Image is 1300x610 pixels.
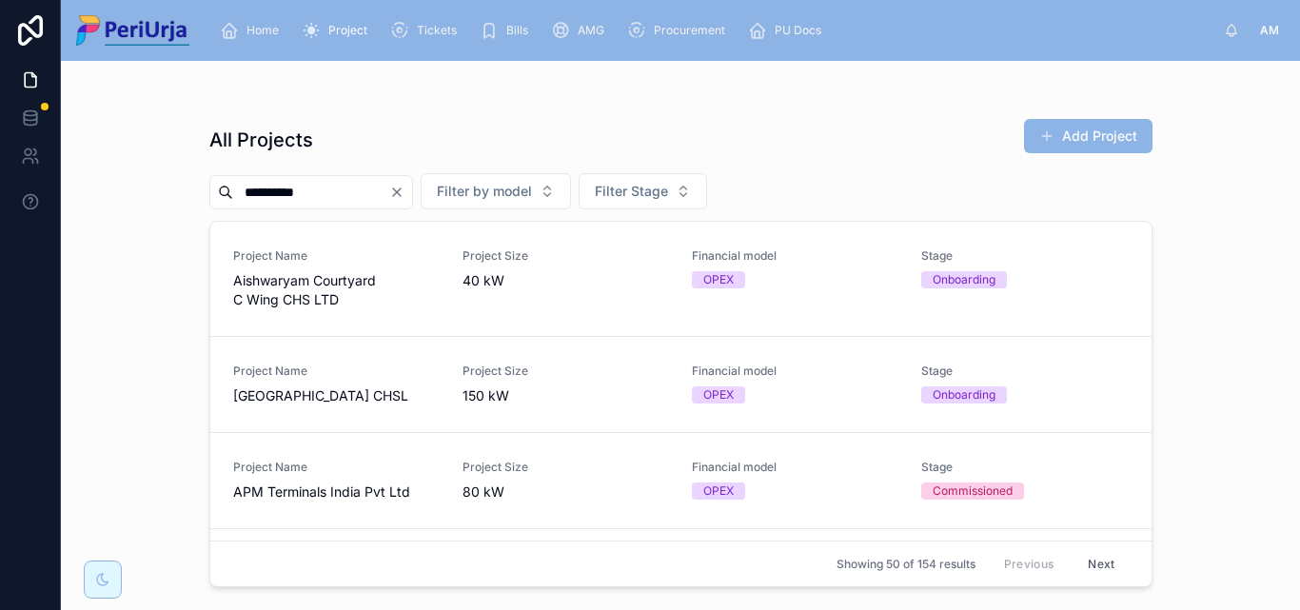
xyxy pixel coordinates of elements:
[389,185,412,200] button: Clear
[214,13,292,48] a: Home
[233,248,440,264] span: Project Name
[463,386,669,405] span: 150 kW
[421,173,571,209] button: Select Button
[775,23,821,38] span: PU Docs
[921,248,1128,264] span: Stage
[437,182,532,201] span: Filter by model
[233,460,440,475] span: Project Name
[1260,23,1279,38] span: AM
[692,460,898,475] span: Financial model
[506,23,528,38] span: Bills
[742,13,835,48] a: PU Docs
[1074,549,1128,579] button: Next
[692,364,898,379] span: Financial model
[579,173,707,209] button: Select Button
[417,23,457,38] span: Tickets
[933,271,995,288] div: Onboarding
[328,23,367,38] span: Project
[595,182,668,201] span: Filter Stage
[703,482,734,500] div: OPEX
[463,248,669,264] span: Project Size
[296,13,381,48] a: Project
[210,336,1152,432] a: Project Name[GEOGRAPHIC_DATA] CHSLProject Size150 kWFinancial modelOPEXStageOnboarding
[1024,119,1152,153] button: Add Project
[205,10,1224,51] div: scrollable content
[837,557,975,572] span: Showing 50 of 154 results
[654,23,725,38] span: Procurement
[474,13,542,48] a: Bills
[692,248,898,264] span: Financial model
[703,386,734,403] div: OPEX
[921,460,1128,475] span: Stage
[578,23,604,38] span: AMG
[463,460,669,475] span: Project Size
[246,23,279,38] span: Home
[621,13,739,48] a: Procurement
[233,482,440,502] span: APM Terminals India Pvt Ltd
[233,271,440,309] span: Aishwaryam Courtyard C Wing CHS LTD
[384,13,470,48] a: Tickets
[921,364,1128,379] span: Stage
[463,482,669,502] span: 80 kW
[76,15,189,46] img: App logo
[703,271,734,288] div: OPEX
[463,364,669,379] span: Project Size
[209,127,313,153] h1: All Projects
[210,432,1152,528] a: Project NameAPM Terminals India Pvt LtdProject Size80 kWFinancial modelOPEXStageCommissioned
[933,482,1013,500] div: Commissioned
[210,222,1152,336] a: Project NameAishwaryam Courtyard C Wing CHS LTDProject Size40 kWFinancial modelOPEXStageOnboarding
[233,386,440,405] span: [GEOGRAPHIC_DATA] CHSL
[463,271,669,290] span: 40 kW
[545,13,618,48] a: AMG
[233,364,440,379] span: Project Name
[933,386,995,403] div: Onboarding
